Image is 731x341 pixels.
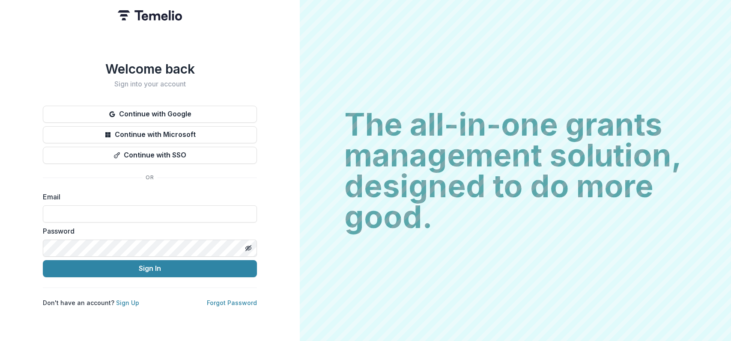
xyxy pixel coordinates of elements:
[43,260,257,277] button: Sign In
[242,241,255,255] button: Toggle password visibility
[43,192,252,202] label: Email
[43,80,257,88] h2: Sign into your account
[207,299,257,306] a: Forgot Password
[43,61,257,77] h1: Welcome back
[43,226,252,236] label: Password
[116,299,139,306] a: Sign Up
[118,10,182,21] img: Temelio
[43,298,139,307] p: Don't have an account?
[43,147,257,164] button: Continue with SSO
[43,126,257,143] button: Continue with Microsoft
[43,106,257,123] button: Continue with Google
